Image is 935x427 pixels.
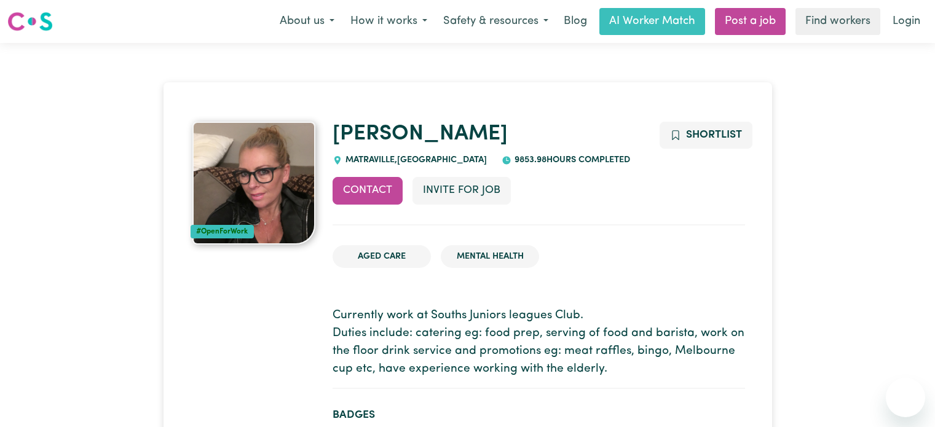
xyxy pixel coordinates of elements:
li: Mental Health [441,245,539,268]
a: AI Worker Match [599,8,705,35]
button: How it works [342,9,435,34]
span: 9853.98 hours completed [511,155,630,165]
span: Shortlist [686,130,742,140]
a: Post a job [715,8,786,35]
a: Blog [556,8,594,35]
h2: Badges [333,409,745,421]
li: Aged Care [333,245,431,268]
button: Invite for Job [412,177,511,204]
a: Suzanne's profile picture'#OpenForWork [191,122,318,245]
button: Add to shortlist [660,122,752,149]
a: Careseekers logo [7,7,53,36]
a: [PERSON_NAME] [333,123,508,145]
button: Safety & resources [435,9,556,34]
p: Currently work at Souths Juniors leagues Club. Duties include: catering eg: food prep, serving of... [333,307,745,378]
img: Suzanne [192,122,315,245]
iframe: Button to launch messaging window [886,378,925,417]
button: Contact [333,177,403,204]
a: Find workers [795,8,880,35]
span: MATRAVILLE , [GEOGRAPHIC_DATA] [342,155,487,165]
a: Login [885,8,928,35]
img: Careseekers logo [7,10,53,33]
button: About us [272,9,342,34]
div: #OpenForWork [191,225,254,238]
